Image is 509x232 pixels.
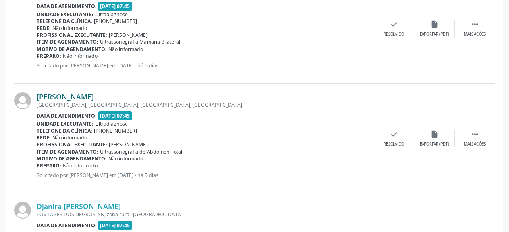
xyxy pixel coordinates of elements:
div: Mais ações [464,141,486,147]
span: Ultradiagnose [95,11,128,18]
p: Solicitado por [PERSON_NAME] em [DATE] - há 5 dias [37,172,374,179]
b: Rede: [37,25,51,32]
span: Não informado [63,162,98,169]
span: Ultrassonografia de Abdomen Total [100,148,182,155]
i: insert_drive_file [430,20,439,29]
div: Resolvido [384,32,404,37]
b: Data de atendimento: [37,3,97,10]
i: insert_drive_file [430,130,439,139]
b: Motivo de agendamento: [37,46,107,53]
b: Data de atendimento: [37,112,97,119]
b: Telefone da clínica: [37,18,92,25]
div: [GEOGRAPHIC_DATA], [GEOGRAPHIC_DATA], [GEOGRAPHIC_DATA], [GEOGRAPHIC_DATA] [37,101,374,108]
b: Profissional executante: [37,141,107,148]
div: Exportar (PDF) [420,141,449,147]
i:  [470,130,479,139]
span: Ultradiagnose [95,120,128,127]
i:  [470,20,479,29]
b: Telefone da clínica: [37,127,92,134]
span: [PHONE_NUMBER] [94,18,137,25]
a: Djanira [PERSON_NAME] [37,202,121,211]
b: Motivo de agendamento: [37,155,107,162]
span: Não informado [52,134,87,141]
b: Unidade executante: [37,11,93,18]
span: [PERSON_NAME] [109,32,148,38]
b: Item de agendamento: [37,38,98,45]
b: Rede: [37,134,51,141]
span: [PHONE_NUMBER] [94,127,137,134]
span: Não informado [108,46,143,53]
div: Exportar (PDF) [420,32,449,37]
b: Item de agendamento: [37,148,98,155]
span: Não informado [63,53,98,59]
img: img [14,92,31,109]
i: check [390,20,399,29]
span: [DATE] 07:45 [98,111,132,120]
div: POV LAGES DOS NEGROS, SN, zona rural, [GEOGRAPHIC_DATA] [37,211,374,218]
span: Não informado [52,25,87,32]
a: [PERSON_NAME] [37,92,94,101]
span: [PERSON_NAME] [109,141,148,148]
b: Unidade executante: [37,120,93,127]
b: Preparo: [37,162,61,169]
b: Preparo: [37,53,61,59]
span: [DATE] 07:45 [98,221,132,230]
div: Resolvido [384,141,404,147]
span: Não informado [108,155,143,162]
span: [DATE] 07:45 [98,2,132,11]
b: Profissional executante: [37,32,107,38]
b: Data de atendimento: [37,222,97,229]
p: Solicitado por [PERSON_NAME] em [DATE] - há 5 dias [37,62,374,69]
div: Mais ações [464,32,486,37]
span: Ultrassonografia Mamaria Bilateral [100,38,180,45]
i: check [390,130,399,139]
